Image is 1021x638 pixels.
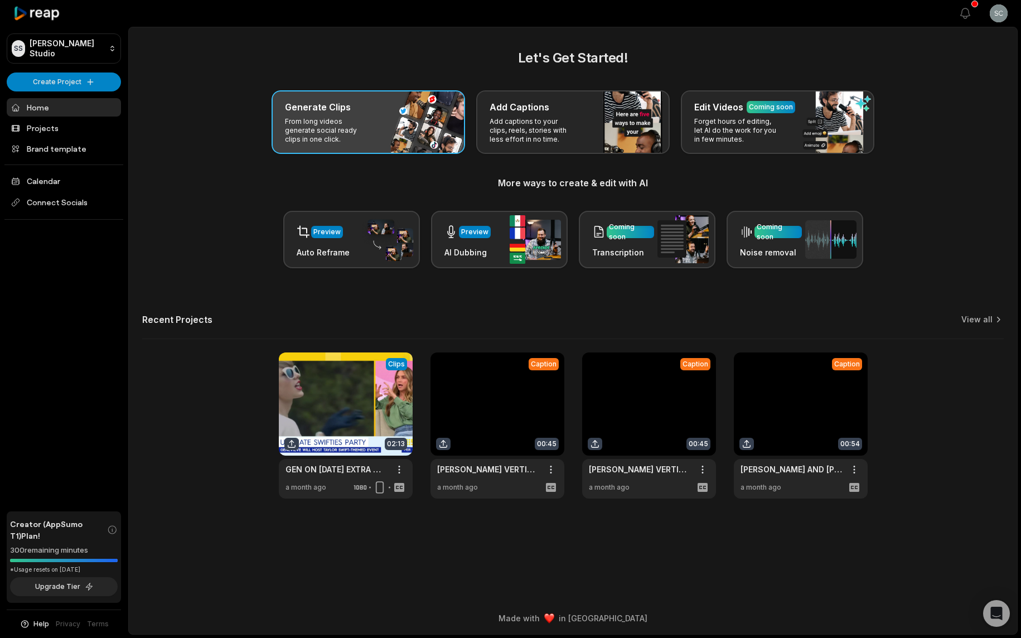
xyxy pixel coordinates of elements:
[139,612,1007,624] div: Made with in [GEOGRAPHIC_DATA]
[10,545,118,556] div: 300 remaining minutes
[7,98,121,117] a: Home
[7,119,121,137] a: Projects
[142,48,1004,68] h2: Let's Get Started!
[544,613,554,623] img: heart emoji
[285,117,371,144] p: From long videos generate social ready clips in one click.
[961,314,993,325] a: View all
[444,246,491,258] h3: AI Dubbing
[589,463,691,475] a: [PERSON_NAME] VERTICAL 3-Up to 4K
[609,222,652,242] div: Coming soon
[694,117,781,144] p: Forget hours of editing, let AI do the work for you in few minutes.
[592,246,654,258] h3: Transcription
[142,176,1004,190] h3: More ways to create & edit with AI
[740,246,802,258] h3: Noise removal
[461,227,488,237] div: Preview
[805,220,857,259] img: noise_removal.png
[757,222,800,242] div: Coming soon
[7,192,121,212] span: Connect Socials
[20,619,49,629] button: Help
[510,215,561,264] img: ai_dubbing.png
[657,215,709,263] img: transcription.png
[142,314,212,325] h2: Recent Projects
[313,227,341,237] div: Preview
[741,463,843,475] a: [PERSON_NAME] AND [PERSON_NAME] x SWIFTIES CLUB - NO CAPTIONS
[33,619,49,629] span: Help
[12,40,25,57] div: SS
[437,463,540,475] a: [PERSON_NAME] VERTICAL 3-Up to 4K
[7,172,121,190] a: Calendar
[285,100,351,114] h3: Generate Clips
[7,72,121,91] button: Create Project
[297,246,350,258] h3: Auto Reframe
[30,38,104,59] p: [PERSON_NAME] Studio
[490,117,576,144] p: Add captions to your clips, reels, stories with less effort in no time.
[10,518,107,542] span: Creator (AppSumo T1) Plan!
[56,619,80,629] a: Privacy
[10,577,118,596] button: Upgrade Tier
[7,139,121,158] a: Brand template
[286,463,388,475] a: GEN ON [DATE] EXTRA WIDE-Up to 4K
[694,100,743,114] h3: Edit Videos
[362,218,413,262] img: auto_reframe.png
[490,100,549,114] h3: Add Captions
[10,565,118,574] div: *Usage resets on [DATE]
[87,619,109,629] a: Terms
[749,102,793,112] div: Coming soon
[983,600,1010,627] div: Open Intercom Messenger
